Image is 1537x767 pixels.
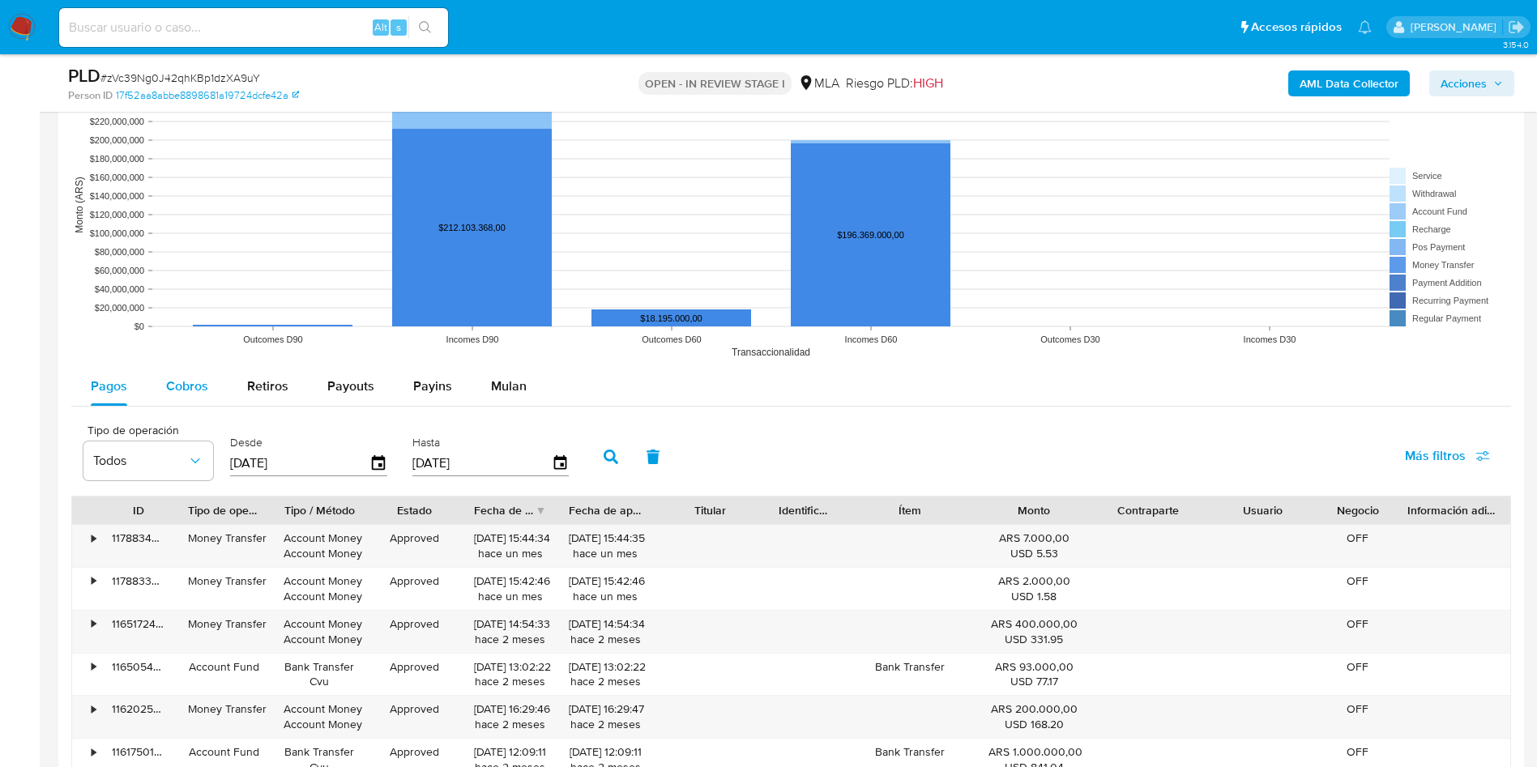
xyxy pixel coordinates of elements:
button: AML Data Collector [1288,70,1410,96]
button: Acciones [1429,70,1514,96]
b: Person ID [68,88,113,103]
div: MLA [798,75,839,92]
span: Accesos rápidos [1251,19,1342,36]
b: PLD [68,62,100,88]
span: Riesgo PLD: [846,75,943,92]
span: Alt [374,19,387,35]
span: HIGH [913,74,943,92]
b: AML Data Collector [1300,70,1398,96]
span: s [396,19,401,35]
p: rocio.garcia@mercadolibre.com [1411,19,1502,35]
a: Notificaciones [1358,20,1372,34]
input: Buscar usuario o caso... [59,17,448,38]
span: 3.154.0 [1503,38,1529,51]
span: # zVc39Ng0J42qhKBp1dzXA9uY [100,70,260,86]
p: OPEN - IN REVIEW STAGE I [638,72,792,95]
a: Salir [1508,19,1525,36]
span: Acciones [1441,70,1487,96]
a: 17f52aa8abbe8898681a19724dcfe42a [116,88,299,103]
button: search-icon [408,16,442,39]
